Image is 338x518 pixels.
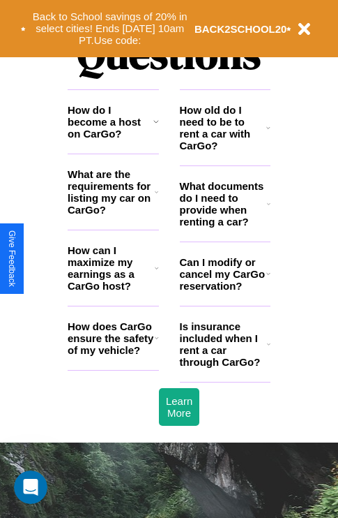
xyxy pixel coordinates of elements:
iframe: Intercom live chat [14,471,47,504]
div: Give Feedback [7,230,17,287]
h3: How does CarGo ensure the safety of my vehicle? [68,320,155,356]
h3: What documents do I need to provide when renting a car? [180,180,268,228]
h3: How old do I need to be to rent a car with CarGo? [180,104,267,151]
button: Back to School savings of 20% in select cities! Ends [DATE] 10am PT.Use code: [26,7,194,50]
h3: What are the requirements for listing my car on CarGo? [68,168,155,216]
h3: Can I modify or cancel my CarGo reservation? [180,256,266,292]
h3: How do I become a host on CarGo? [68,104,153,140]
h3: Is insurance included when I rent a car through CarGo? [180,320,267,368]
b: BACK2SCHOOL20 [194,23,287,35]
button: Learn More [159,388,199,426]
h3: How can I maximize my earnings as a CarGo host? [68,244,155,292]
